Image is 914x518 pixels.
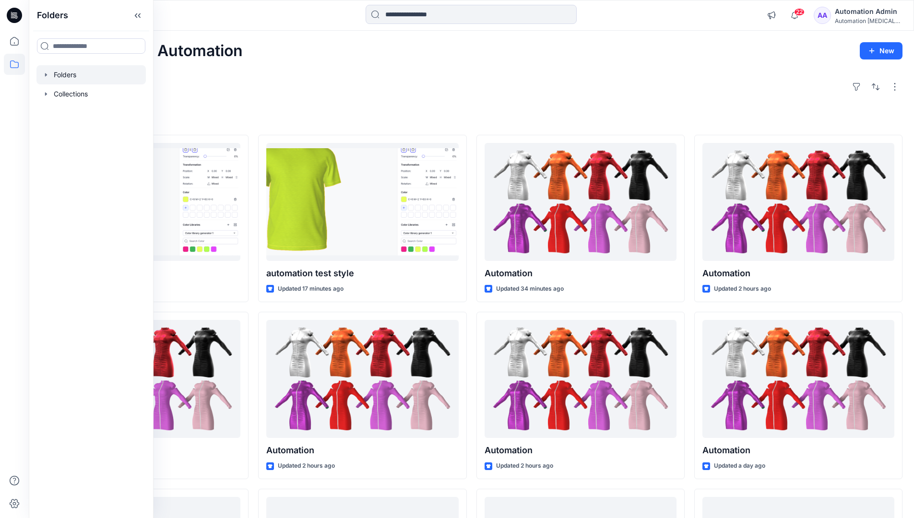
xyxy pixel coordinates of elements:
[266,320,458,438] a: Automation
[485,444,677,457] p: Automation
[714,284,771,294] p: Updated 2 hours ago
[266,267,458,280] p: automation test style
[835,6,902,17] div: Automation Admin
[814,7,831,24] div: AA
[278,284,344,294] p: Updated 17 minutes ago
[485,267,677,280] p: Automation
[702,267,894,280] p: Automation
[496,461,553,471] p: Updated 2 hours ago
[835,17,902,24] div: Automation [MEDICAL_DATA]...
[485,143,677,261] a: Automation
[702,143,894,261] a: Automation
[702,444,894,457] p: Automation
[496,284,564,294] p: Updated 34 minutes ago
[266,143,458,261] a: automation test style
[714,461,765,471] p: Updated a day ago
[278,461,335,471] p: Updated 2 hours ago
[485,320,677,438] a: Automation
[702,320,894,438] a: Automation
[794,8,805,16] span: 22
[860,42,902,59] button: New
[266,444,458,457] p: Automation
[40,114,902,125] h4: Styles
